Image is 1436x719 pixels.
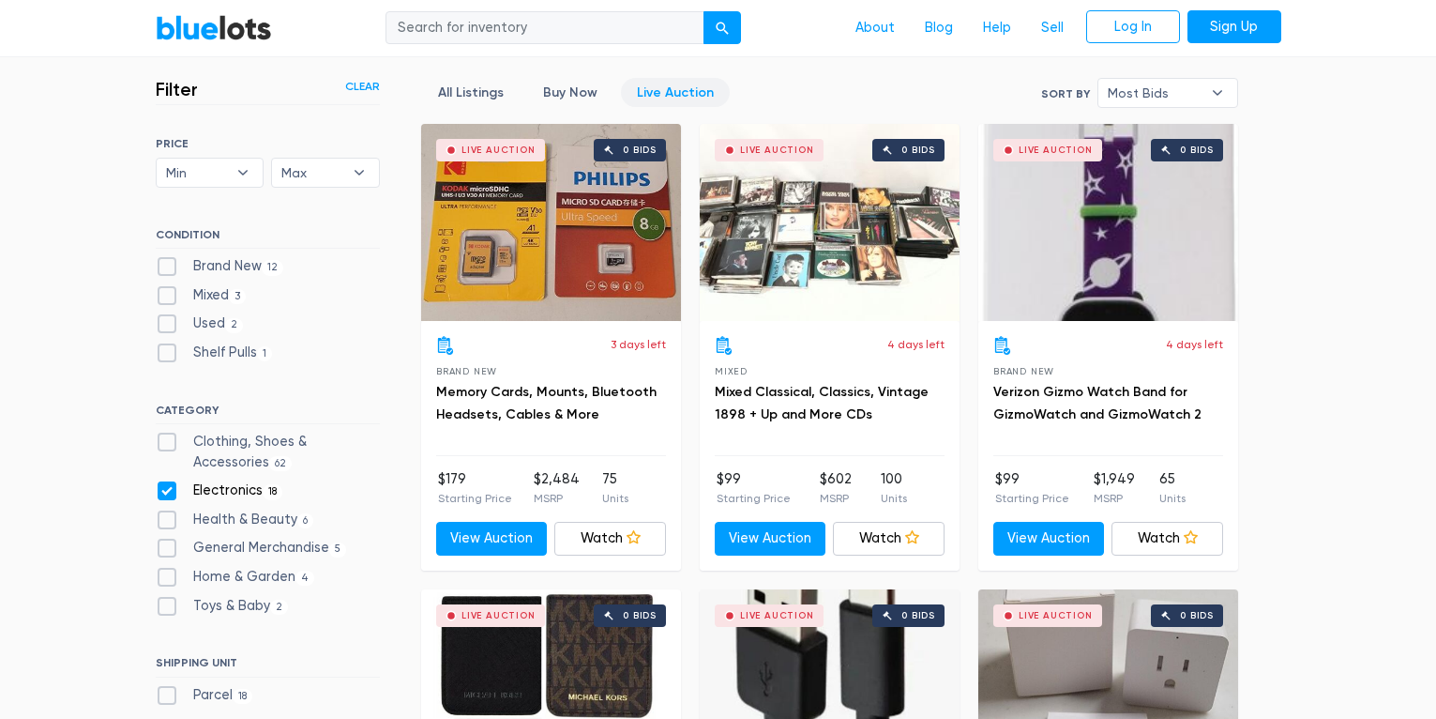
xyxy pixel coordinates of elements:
[968,10,1026,46] a: Help
[297,513,314,528] span: 6
[436,366,497,376] span: Brand New
[156,285,247,306] label: Mixed
[881,469,907,507] li: 100
[1108,79,1202,107] span: Most Bids
[840,10,910,46] a: About
[156,404,380,424] h6: CATEGORY
[881,490,907,507] p: Units
[1019,611,1093,620] div: Live Auction
[156,596,289,617] label: Toys & Baby
[715,522,826,556] a: View Auction
[156,510,314,530] label: Health & Beauty
[993,522,1105,556] a: View Auction
[1019,145,1093,155] div: Live Auction
[156,481,283,501] label: Electronics
[740,611,814,620] div: Live Auction
[225,318,244,333] span: 2
[295,571,315,586] span: 4
[901,611,935,620] div: 0 bids
[156,656,380,677] h6: SHIPPING UNIT
[534,490,580,507] p: MSRP
[623,611,657,620] div: 0 bids
[421,124,681,321] a: Live Auction 0 bids
[229,289,247,304] span: 3
[263,484,283,499] span: 18
[156,538,347,558] label: General Merchandise
[156,256,284,277] label: Brand New
[156,228,380,249] h6: CONDITION
[262,260,284,275] span: 12
[534,469,580,507] li: $2,484
[156,567,315,588] label: Home & Garden
[156,314,244,334] label: Used
[385,11,704,45] input: Search for inventory
[270,600,289,615] span: 2
[820,490,852,507] p: MSRP
[340,159,379,187] b: ▾
[717,490,791,507] p: Starting Price
[329,543,347,558] span: 5
[901,145,935,155] div: 0 bids
[717,469,791,507] li: $99
[1166,336,1223,353] p: 4 days left
[1159,490,1186,507] p: Units
[156,685,253,706] label: Parcel
[978,124,1238,321] a: Live Auction 0 bids
[993,384,1202,422] a: Verizon Gizmo Watch Band for GizmoWatch and GizmoWatch 2
[438,490,512,507] p: Starting Price
[887,336,945,353] p: 4 days left
[715,366,748,376] span: Mixed
[156,343,273,363] label: Shelf Pulls
[527,78,613,107] a: Buy Now
[1198,79,1237,107] b: ▾
[820,469,852,507] li: $602
[1094,469,1135,507] li: $1,949
[156,432,380,472] label: Clothing, Shoes & Accessories
[995,469,1069,507] li: $99
[233,689,253,704] span: 18
[554,522,666,556] a: Watch
[621,78,730,107] a: Live Auction
[436,384,657,422] a: Memory Cards, Mounts, Bluetooth Headsets, Cables & More
[156,14,272,41] a: BlueLots
[223,159,263,187] b: ▾
[156,137,380,150] h6: PRICE
[461,145,536,155] div: Live Auction
[269,456,293,471] span: 62
[602,490,628,507] p: Units
[623,145,657,155] div: 0 bids
[993,366,1054,376] span: Brand New
[611,336,666,353] p: 3 days left
[461,611,536,620] div: Live Auction
[715,384,929,422] a: Mixed Classical, Classics, Vintage 1898 + Up and More CDs
[1159,469,1186,507] li: 65
[281,159,343,187] span: Max
[156,78,198,100] h3: Filter
[1026,10,1079,46] a: Sell
[910,10,968,46] a: Blog
[833,522,945,556] a: Watch
[995,490,1069,507] p: Starting Price
[1094,490,1135,507] p: MSRP
[1180,145,1214,155] div: 0 bids
[345,78,380,95] a: Clear
[436,522,548,556] a: View Auction
[740,145,814,155] div: Live Auction
[438,469,512,507] li: $179
[166,159,228,187] span: Min
[602,469,628,507] li: 75
[700,124,960,321] a: Live Auction 0 bids
[1111,522,1223,556] a: Watch
[1041,85,1090,102] label: Sort By
[1180,611,1214,620] div: 0 bids
[1086,10,1180,44] a: Log In
[422,78,520,107] a: All Listings
[257,346,273,361] span: 1
[1187,10,1281,44] a: Sign Up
